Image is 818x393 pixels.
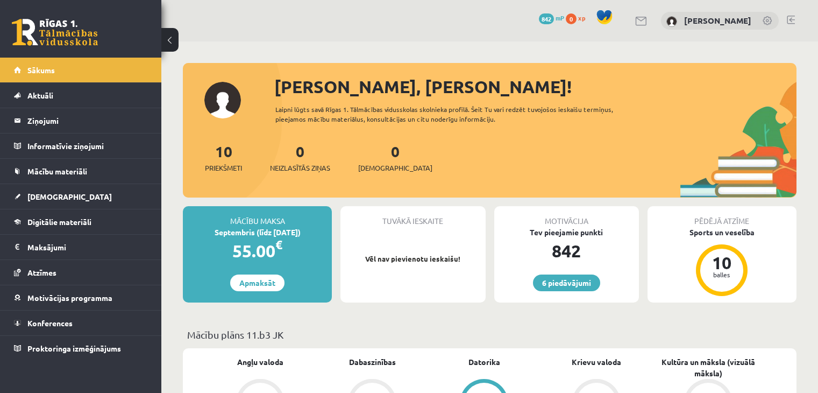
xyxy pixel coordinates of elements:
a: Digitālie materiāli [14,209,148,234]
span: Aktuāli [27,90,53,100]
span: mP [556,13,564,22]
a: 10Priekšmeti [205,142,242,173]
a: Motivācijas programma [14,285,148,310]
a: Proktoringa izmēģinājums [14,336,148,361]
legend: Ziņojumi [27,108,148,133]
div: 10 [706,254,738,271]
a: Ziņojumi [14,108,148,133]
div: Tuvākā ieskaite [340,206,485,227]
div: Septembris (līdz [DATE]) [183,227,332,238]
div: Sports un veselība [648,227,796,238]
p: Vēl nav pievienotu ieskaišu! [346,254,480,264]
span: Atzīmes [27,268,56,277]
a: Rīgas 1. Tālmācības vidusskola [12,19,98,46]
legend: Maksājumi [27,235,148,259]
a: [PERSON_NAME] [684,15,751,26]
a: Atzīmes [14,260,148,285]
a: Datorika [468,356,500,368]
a: Sākums [14,58,148,82]
a: Mācību materiāli [14,159,148,184]
a: Informatīvie ziņojumi [14,134,148,158]
a: 0 xp [566,13,591,22]
div: Pēdējā atzīme [648,206,796,227]
a: Aktuāli [14,83,148,108]
p: Mācību plāns 11.b3 JK [187,327,792,342]
span: Sākums [27,65,55,75]
div: Tev pieejamie punkti [494,227,639,238]
div: 55.00 [183,238,332,264]
div: Motivācija [494,206,639,227]
a: Dabaszinības [349,356,396,368]
a: Apmaksāt [230,275,284,291]
a: Angļu valoda [237,356,283,368]
span: € [275,237,282,252]
span: [DEMOGRAPHIC_DATA] [27,192,112,201]
span: Mācību materiāli [27,166,87,176]
a: 0Neizlasītās ziņas [270,142,330,173]
a: Sports un veselība 10 balles [648,227,796,298]
a: 0[DEMOGRAPHIC_DATA] [358,142,432,173]
a: Maksājumi [14,235,148,259]
a: Kultūra un māksla (vizuālā māksla) [652,356,764,379]
div: Laipni lūgts savā Rīgas 1. Tālmācības vidusskolas skolnieka profilā. Šeit Tu vari redzēt tuvojošo... [275,104,644,124]
legend: Informatīvie ziņojumi [27,134,148,158]
span: Motivācijas programma [27,293,112,303]
a: Konferences [14,311,148,335]
div: balles [706,271,738,278]
img: Rūta Rutka [666,16,677,27]
div: 842 [494,238,639,264]
span: Konferences [27,318,73,328]
a: 6 piedāvājumi [533,275,600,291]
span: Digitālie materiāli [27,217,91,227]
div: [PERSON_NAME], [PERSON_NAME]! [274,74,796,100]
span: 842 [539,13,554,24]
span: Priekšmeti [205,163,242,173]
a: 842 mP [539,13,564,22]
a: Krievu valoda [572,356,621,368]
span: 0 [566,13,577,24]
span: Neizlasītās ziņas [270,163,330,173]
a: [DEMOGRAPHIC_DATA] [14,184,148,209]
span: xp [578,13,585,22]
div: Mācību maksa [183,206,332,227]
span: [DEMOGRAPHIC_DATA] [358,163,432,173]
span: Proktoringa izmēģinājums [27,343,121,353]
